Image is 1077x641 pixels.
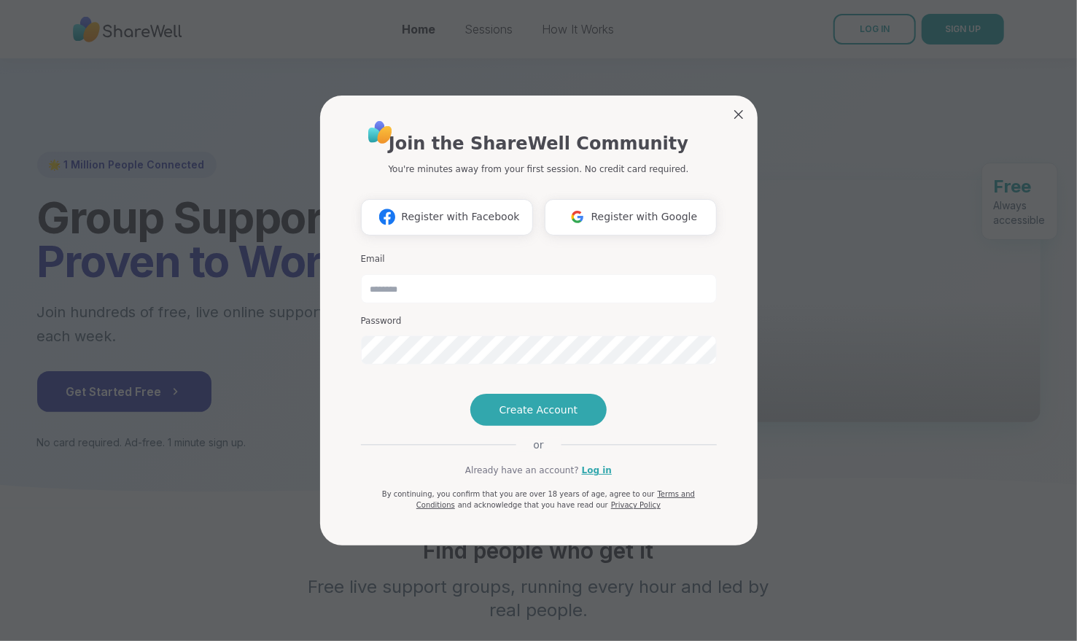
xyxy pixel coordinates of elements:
span: Create Account [499,403,578,417]
img: ShareWell Logomark [373,203,401,230]
a: Privacy Policy [611,501,661,509]
button: Register with Facebook [361,199,533,236]
span: Already have an account? [465,464,579,477]
img: ShareWell Logomark [564,203,591,230]
span: Register with Facebook [401,209,519,225]
h3: Password [361,315,717,327]
a: Log in [582,464,612,477]
button: Register with Google [545,199,717,236]
h3: Email [361,253,717,265]
span: By continuing, you confirm that you are over 18 years of age, agree to our [382,490,655,498]
span: and acknowledge that you have read our [458,501,608,509]
p: You're minutes away from your first session. No credit card required. [389,163,689,176]
img: ShareWell Logo [364,116,397,149]
span: or [516,438,561,452]
span: Register with Google [591,209,698,225]
button: Create Account [470,394,607,426]
h1: Join the ShareWell Community [389,131,688,157]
